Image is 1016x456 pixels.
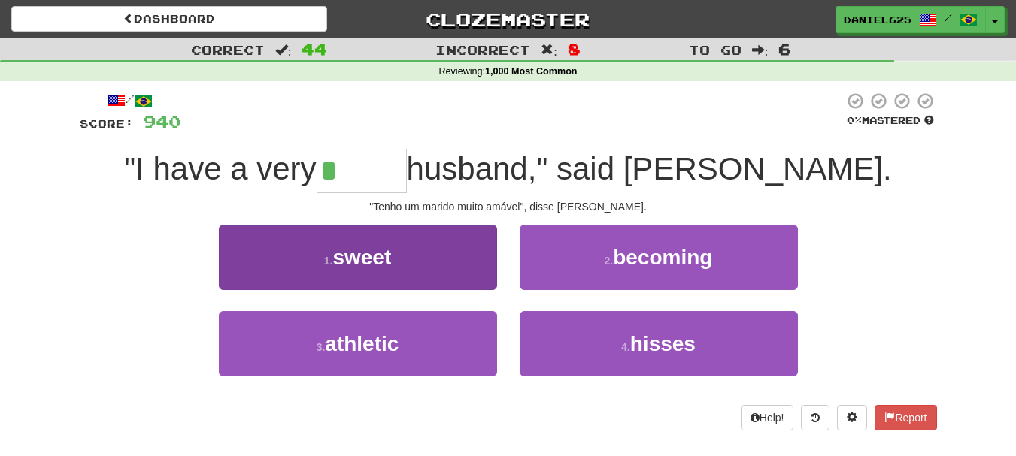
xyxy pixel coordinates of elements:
small: 4 . [621,341,630,353]
button: 1.sweet [219,225,497,290]
a: Daniel625 / [836,6,986,33]
span: "I have a very [124,151,316,186]
small: 2 . [605,255,614,267]
span: 8 [568,40,581,58]
button: Round history (alt+y) [801,405,829,430]
span: 0 % [847,114,862,126]
span: hisses [630,332,696,355]
span: sweet [332,246,391,269]
span: To go [689,42,742,57]
span: 6 [778,40,791,58]
span: / [945,12,952,23]
button: Report [875,405,936,430]
a: Clozemaster [350,6,666,32]
span: Incorrect [435,42,530,57]
a: Dashboard [11,6,327,32]
button: 4.hisses [520,311,798,376]
div: / [80,92,181,110]
span: husband," said [PERSON_NAME]. [407,151,892,186]
button: 3.athletic [219,311,497,376]
span: : [275,44,292,56]
div: "Tenho um marido muito amável", disse [PERSON_NAME]. [80,199,937,214]
button: 2.becoming [520,225,798,290]
small: 1 . [324,255,333,267]
small: 3 . [317,341,326,353]
span: athletic [325,332,399,355]
span: : [541,44,557,56]
button: Help! [741,405,794,430]
div: Mastered [844,114,937,128]
span: 940 [143,112,181,131]
span: becoming [613,246,712,269]
strong: 1,000 Most Common [485,66,577,77]
span: Daniel625 [844,13,911,26]
span: : [752,44,769,56]
span: 44 [302,40,327,58]
span: Score: [80,117,134,130]
span: Correct [191,42,265,57]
